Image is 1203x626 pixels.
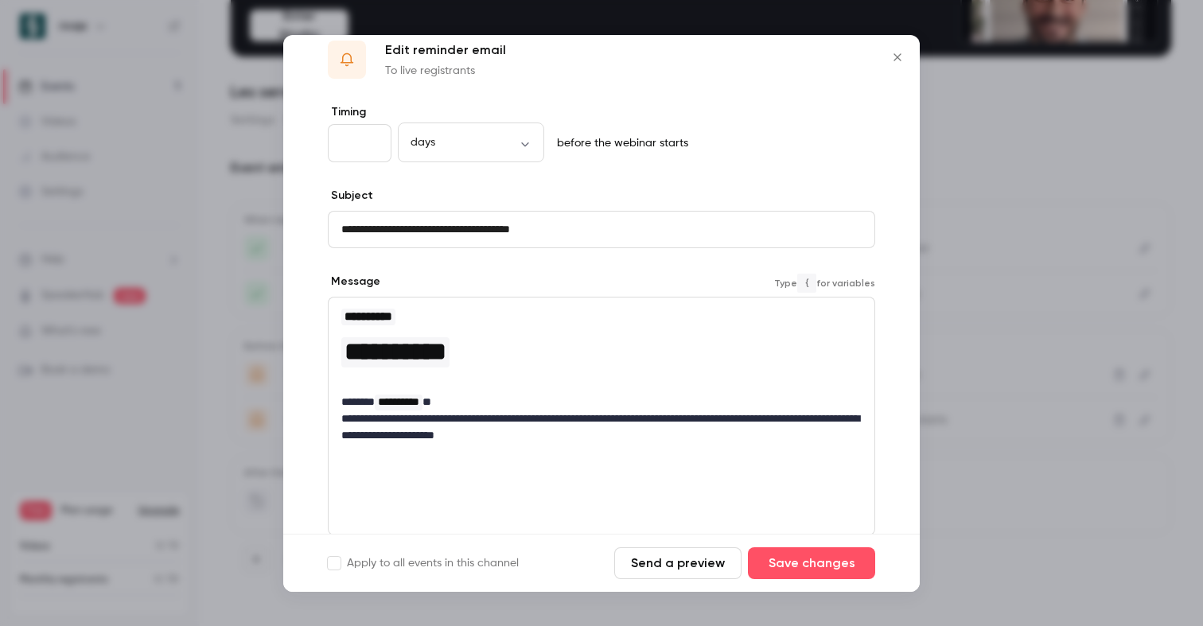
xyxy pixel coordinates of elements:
[328,188,373,204] label: Subject
[551,135,688,151] p: before the webinar starts
[614,547,742,579] button: Send a preview
[329,297,874,453] div: editor
[882,41,913,73] button: Close
[748,547,875,579] button: Save changes
[774,274,875,293] span: Type for variables
[398,134,544,150] div: days
[797,274,816,293] code: {
[328,274,380,290] label: Message
[329,212,874,247] div: editor
[328,555,519,571] label: Apply to all events in this channel
[385,63,506,79] p: To live registrants
[328,104,875,120] label: Timing
[385,41,506,60] p: Edit reminder email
